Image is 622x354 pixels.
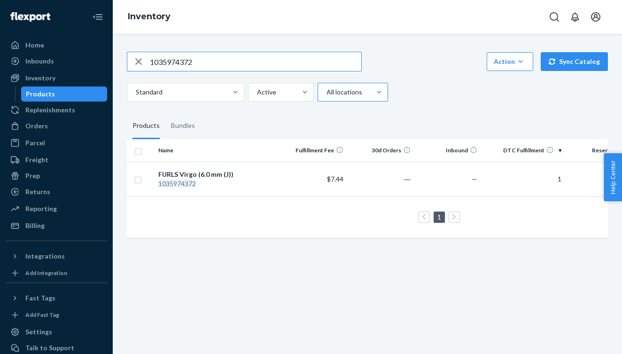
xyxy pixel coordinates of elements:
a: Replenishments [6,102,107,118]
div: Inbounds [25,56,54,66]
a: Inventory [128,11,171,22]
div: FURLS Virgo (6.0 mm (J)) [158,170,276,179]
button: Open Search Box [545,8,564,26]
div: Orders [25,121,48,131]
input: All locations [326,87,327,97]
div: Returns [25,187,50,197]
div: Replenishments [25,105,75,115]
div: Inventory [25,73,55,83]
div: Home [25,40,44,50]
a: Settings [6,324,107,339]
button: Integrations [6,249,107,264]
div: Products [132,113,160,139]
a: Inventory [6,71,107,86]
a: Freight [6,152,107,167]
div: Add Fast Tag [25,311,59,319]
td: ― [347,162,414,196]
th: Name [155,139,280,162]
button: Close Navigation [88,8,107,26]
div: Reporting [25,204,57,213]
button: Open notifications [566,8,584,26]
a: Products [21,87,108,102]
em: 1035974372 [158,180,196,188]
td: 1 [481,162,565,196]
th: DTC Fulfillment [481,139,565,162]
div: Billing [25,221,45,230]
div: Prep [25,171,40,181]
span: Support [20,7,54,15]
a: Inbounds [6,54,107,69]
div: Talk to Support [25,343,74,353]
a: Page 1 is your current page [435,213,443,221]
div: Parcel [25,138,45,148]
a: Orders [6,118,107,134]
a: Home [6,38,107,53]
button: Fast Tags [6,291,107,306]
div: Products [26,89,55,99]
button: Sync Catalog [541,52,608,71]
img: Flexport logo [10,12,50,22]
button: Help Center [604,153,622,201]
div: Action [494,57,526,66]
a: Prep [6,168,107,183]
input: Standard [135,87,136,97]
th: 30d Orders [347,139,414,162]
div: Freight [25,155,48,165]
a: Add Fast Tag [6,309,107,321]
button: Action [487,52,533,71]
input: Search inventory by name or sku [150,52,361,71]
a: Billing [6,218,107,233]
th: Inbound [414,139,482,162]
div: Bundles [171,113,195,139]
span: — [472,175,477,183]
a: Reporting [6,201,107,216]
div: Fast Tags [25,293,55,303]
div: Settings [25,327,52,337]
button: Open account menu [586,8,605,26]
span: $7.44 [327,175,343,183]
a: Parcel [6,135,107,150]
a: Add Integration [6,267,107,279]
input: Active [256,87,257,97]
div: Integrations [25,252,65,261]
th: Fulfillment Fee [280,139,348,162]
a: Returns [6,184,107,199]
ol: breadcrumbs [120,3,178,31]
div: Add Integration [25,269,67,277]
